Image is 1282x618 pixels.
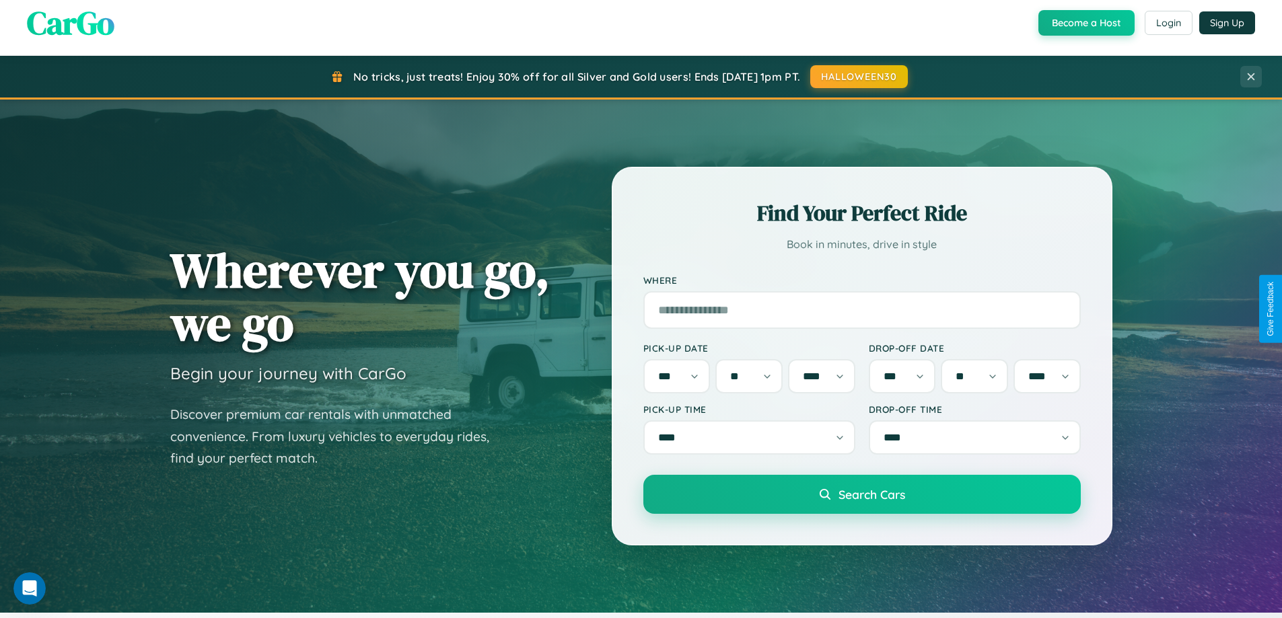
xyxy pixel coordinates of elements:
label: Pick-up Date [643,342,855,354]
p: Discover premium car rentals with unmatched convenience. From luxury vehicles to everyday rides, ... [170,403,507,469]
label: Pick-up Time [643,403,855,415]
label: Where [643,274,1081,286]
p: Book in minutes, drive in style [643,235,1081,254]
span: No tricks, just treats! Enjoy 30% off for all Silver and Gold users! Ends [DATE] 1pm PT. [353,70,800,83]
button: HALLOWEEN30 [810,65,908,88]
button: Sign Up [1199,11,1255,34]
button: Search Cars [643,475,1081,514]
h1: Wherever you go, we go [170,243,550,350]
span: CarGo [27,1,114,45]
div: Give Feedback [1266,282,1275,336]
button: Login [1145,11,1192,35]
button: Become a Host [1038,10,1135,36]
iframe: Intercom live chat [13,572,46,605]
label: Drop-off Time [869,403,1081,415]
span: Search Cars [839,487,905,502]
label: Drop-off Date [869,342,1081,354]
h2: Find Your Perfect Ride [643,198,1081,228]
h3: Begin your journey with CarGo [170,363,406,383]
